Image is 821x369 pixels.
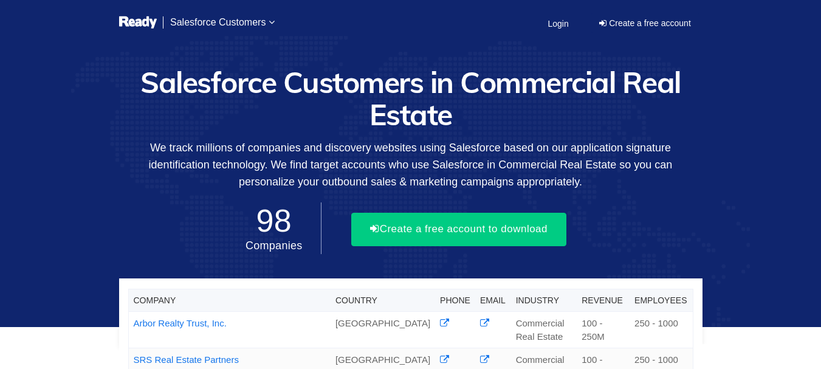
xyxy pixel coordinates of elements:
th: Phone [435,289,475,312]
td: Commercial Real Estate [511,312,577,348]
span: Login [548,19,568,29]
button: Create a free account to download [351,213,566,246]
th: Industry [511,289,577,312]
th: Revenue [577,289,630,312]
a: Login [540,8,575,39]
a: SRS Real Estate Partners [134,354,239,365]
p: We track millions of companies and discovery websites using Salesforce based on our application s... [119,139,702,190]
img: logo [119,15,157,30]
span: 98 [246,203,303,238]
th: Company [128,289,331,312]
a: Arbor Realty Trust, Inc. [134,318,227,328]
a: Create a free account [591,13,699,33]
th: Email [475,289,511,312]
td: [GEOGRAPHIC_DATA] [331,312,435,348]
h1: Salesforce Customers in Commercial Real Estate [119,66,702,131]
td: 250 - 1000 [630,312,693,348]
span: Salesforce Customers [170,17,266,27]
th: Employees [630,289,693,312]
td: 100 - 250M [577,312,630,348]
th: Country [331,289,435,312]
span: Companies [246,240,303,252]
a: Salesforce Customers [163,6,282,39]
